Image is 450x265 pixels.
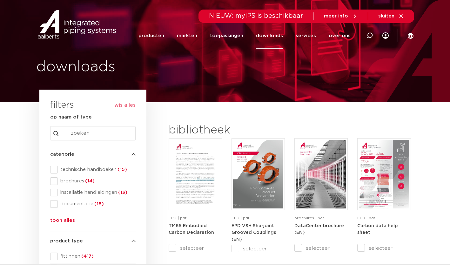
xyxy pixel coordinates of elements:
[58,166,136,173] span: technische handboeken
[294,216,324,220] span: brochures | pdf
[359,140,409,208] img: NL-Carbon-data-help-sheet-pdf.jpg
[50,166,136,173] div: technische handboeken(15)
[232,245,285,253] label: selecteer
[169,223,214,235] a: TM65 Embodied Carbon Declaration
[170,140,220,208] img: TM65-Embodied-Carbon-Declaration-pdf.jpg
[324,13,358,19] a: meer info
[210,23,243,49] a: toepassingen
[357,223,398,235] a: Carbon data help sheet
[329,23,351,49] a: over ons
[50,217,75,227] button: toon alles
[50,237,136,245] h4: product type
[294,223,344,235] a: DataCenter brochure (EN)
[169,244,222,252] label: selecteer
[93,201,104,206] span: (18)
[50,253,136,260] div: fittingen(417)
[378,14,394,18] span: sluiten
[382,23,389,49] div: my IPS
[177,23,197,49] a: markten
[114,102,136,108] button: wis alles
[50,189,136,196] div: installatie handleidingen(13)
[233,140,283,208] img: VSH-Shurjoint-Grooved-Couplings_A4EPD_5011512_EN-pdf.jpg
[117,190,127,195] span: (13)
[138,23,351,49] nav: Menu
[50,200,136,208] div: documentatie(18)
[296,140,346,208] img: DataCenter_A4Brochure-5011610-2025_1.0_Pegler-UK-pdf.jpg
[84,179,95,183] span: (14)
[50,177,136,185] div: brochures(14)
[50,115,92,119] strong: op naam of type
[36,57,222,77] h1: downloads
[138,23,164,49] a: producten
[58,201,136,207] span: documentatie
[209,13,303,19] span: NIEUW: myIPS is beschikbaar
[50,151,136,158] h4: categorie
[378,13,404,19] a: sluiten
[169,123,282,138] h2: bibliotheek
[232,216,249,220] span: EPD | pdf
[324,14,348,18] span: meer info
[232,223,276,242] a: EPD VSH Shurjoint Grooved Couplings (EN)
[58,253,136,260] span: fittingen
[256,23,283,49] a: downloads
[117,167,127,172] span: (15)
[58,189,136,196] span: installatie handleidingen
[80,254,94,259] span: (417)
[294,244,348,252] label: selecteer
[58,178,136,184] span: brochures
[357,244,411,252] label: selecteer
[50,98,74,113] h3: filters
[357,216,375,220] span: EPD | pdf
[169,216,186,220] span: EPD | pdf
[296,23,316,49] a: services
